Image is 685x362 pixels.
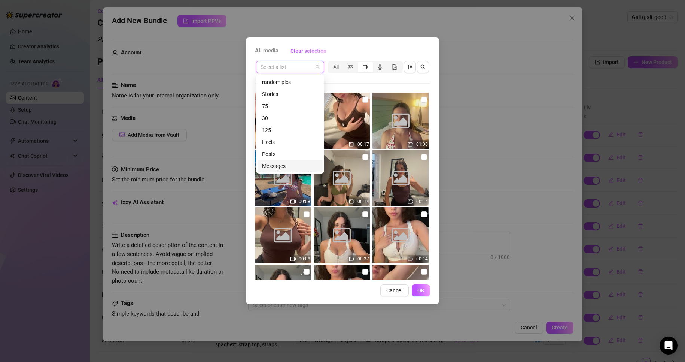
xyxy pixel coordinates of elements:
div: Stories [262,90,318,98]
span: 00:14 [416,256,428,262]
button: OK [412,284,430,296]
div: Open Intercom Messenger [660,337,678,355]
button: Cancel [380,284,409,296]
div: Messages [258,160,323,172]
span: file-gif [392,64,397,70]
div: All [329,62,343,72]
div: 30 [258,112,323,124]
div: Heels [258,136,323,148]
img: media [255,93,311,149]
div: Heels [262,138,318,146]
span: 01:06 [416,142,428,147]
img: media [314,93,370,149]
span: video-camera [408,142,413,147]
div: 125 [262,126,318,134]
button: Clear selection [284,45,332,57]
span: Cancel [386,287,403,293]
span: video-camera [408,199,413,204]
span: video-camera [408,256,413,262]
span: picture [348,64,353,70]
div: Posts [262,150,318,158]
div: random pics [258,76,323,88]
div: 125 [258,124,323,136]
div: Posts [258,148,323,160]
span: video-camera [290,256,296,262]
button: sort-descending [404,61,416,73]
span: All media [255,46,278,55]
span: 00:08 [299,199,310,204]
span: 00:37 [357,256,369,262]
div: Stories [258,88,323,100]
span: search [420,64,426,70]
span: audio [377,64,383,70]
span: video-camera [290,199,296,204]
div: Messages [262,162,318,170]
div: 75 [258,100,323,112]
div: 75 [262,102,318,110]
span: 00:14 [357,199,369,204]
div: random pics [262,78,318,86]
div: 30 [262,114,318,122]
span: 00:17 [357,142,369,147]
span: Clear selection [290,48,326,54]
span: video-camera [349,142,354,147]
span: video-camera [349,199,354,204]
span: 00:08 [299,256,310,262]
span: video-camera [363,64,368,70]
span: sort-descending [407,64,412,70]
span: OK [417,287,424,293]
div: segmented control [328,61,403,73]
span: 00:14 [416,199,428,204]
span: video-camera [349,256,354,262]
